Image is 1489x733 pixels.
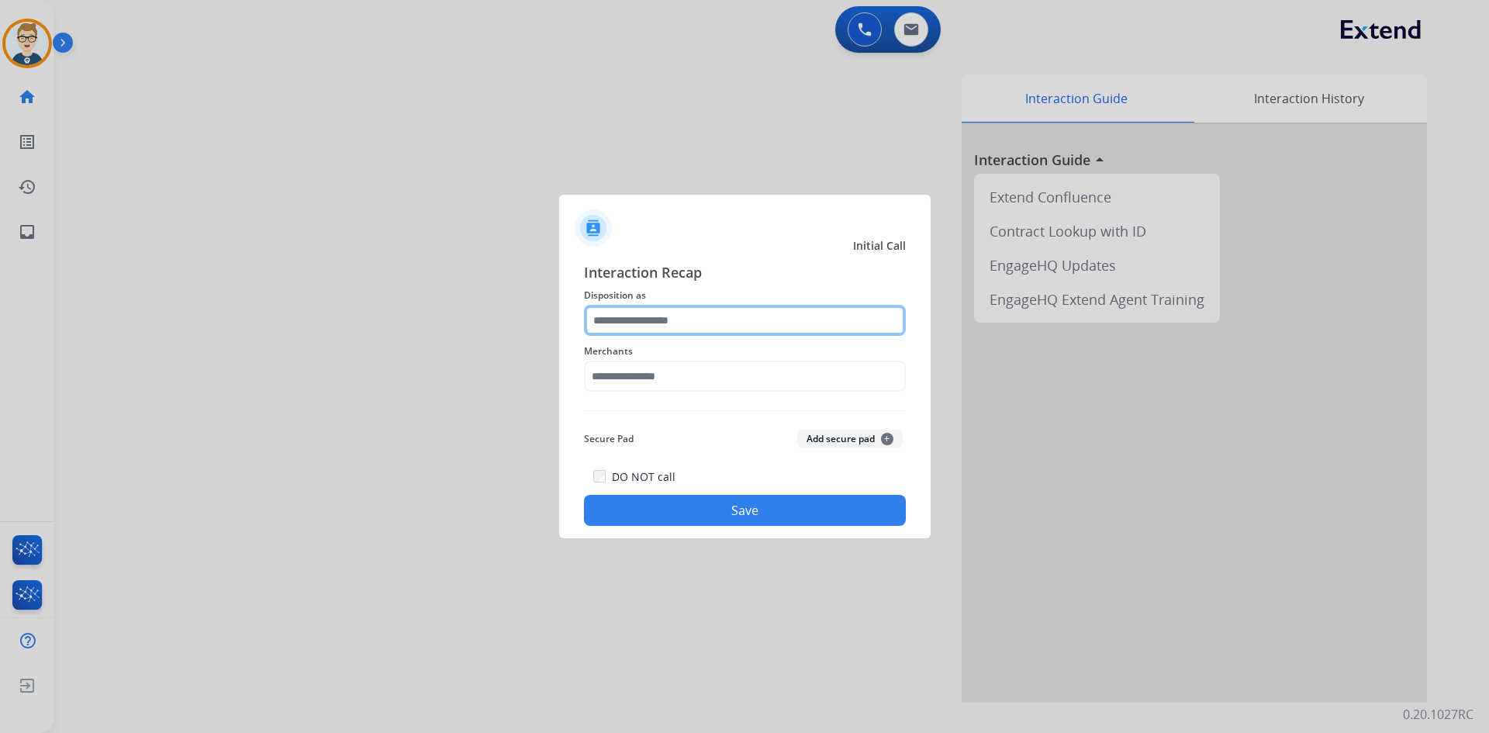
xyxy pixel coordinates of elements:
[584,261,906,286] span: Interaction Recap
[575,209,612,247] img: contactIcon
[1403,705,1473,724] p: 0.20.1027RC
[853,238,906,254] span: Initial Call
[584,495,906,526] button: Save
[797,430,903,448] button: Add secure pad+
[584,430,634,448] span: Secure Pad
[881,433,893,445] span: +
[584,342,906,361] span: Merchants
[584,410,906,411] img: contact-recap-line.svg
[612,469,675,485] label: DO NOT call
[584,286,906,305] span: Disposition as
